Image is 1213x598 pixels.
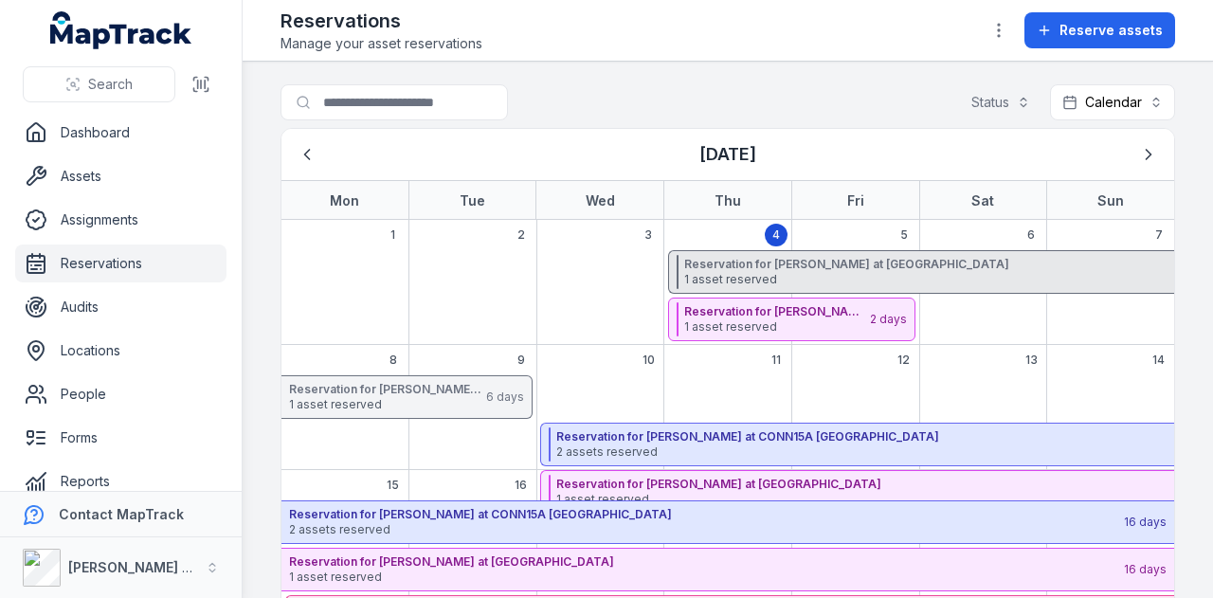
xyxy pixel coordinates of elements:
[59,506,184,522] strong: Contact MapTrack
[15,157,226,195] a: Assets
[15,245,226,282] a: Reservations
[699,141,756,168] h3: [DATE]
[389,353,397,368] span: 8
[23,66,175,102] button: Search
[959,84,1042,120] button: Status
[1027,227,1035,243] span: 6
[644,227,652,243] span: 3
[517,227,525,243] span: 2
[387,478,399,493] span: 15
[15,462,226,500] a: Reports
[281,8,482,34] h2: Reservations
[289,554,1122,570] strong: Reservation for [PERSON_NAME] at [GEOGRAPHIC_DATA]
[68,559,224,575] strong: [PERSON_NAME] Group
[289,136,325,172] button: Previous
[88,75,133,94] span: Search
[684,304,868,319] strong: Reservation for [PERSON_NAME] at [GEOGRAPHIC_DATA]
[1097,192,1124,208] strong: Sun
[668,298,915,341] button: Reservation for [PERSON_NAME] at [GEOGRAPHIC_DATA]1 asset reserved2 days
[517,353,525,368] span: 9
[15,288,226,326] a: Audits
[281,375,533,419] button: Reservation for [PERSON_NAME] at [GEOGRAPHIC_DATA]1 asset reserved6 days
[289,522,1122,537] span: 2 assets reserved
[643,353,655,368] span: 10
[289,382,484,397] strong: Reservation for [PERSON_NAME] at [GEOGRAPHIC_DATA]
[1025,353,1038,368] span: 13
[772,227,780,243] span: 4
[330,192,359,208] strong: Mon
[289,570,1122,585] span: 1 asset reserved
[281,34,482,53] span: Manage your asset reservations
[1152,353,1165,368] span: 14
[771,353,781,368] span: 11
[1131,136,1167,172] button: Next
[1050,84,1175,120] button: Calendar
[50,11,192,49] a: MapTrack
[460,192,485,208] strong: Tue
[586,192,615,208] strong: Wed
[515,478,527,493] span: 16
[390,227,395,243] span: 1
[15,332,226,370] a: Locations
[289,397,484,412] span: 1 asset reserved
[897,353,910,368] span: 12
[281,548,1174,591] button: Reservation for [PERSON_NAME] at [GEOGRAPHIC_DATA]1 asset reserved16 days
[15,375,226,413] a: People
[15,201,226,239] a: Assignments
[900,227,908,243] span: 5
[1024,12,1175,48] button: Reserve assets
[289,507,1122,522] strong: Reservation for [PERSON_NAME] at CONN15A [GEOGRAPHIC_DATA]
[1155,227,1163,243] span: 7
[971,192,994,208] strong: Sat
[281,500,1174,544] button: Reservation for [PERSON_NAME] at CONN15A [GEOGRAPHIC_DATA]2 assets reserved16 days
[684,319,868,335] span: 1 asset reserved
[1059,21,1163,40] span: Reserve assets
[15,114,226,152] a: Dashboard
[847,192,864,208] strong: Fri
[715,192,741,208] strong: Thu
[15,419,226,457] a: Forms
